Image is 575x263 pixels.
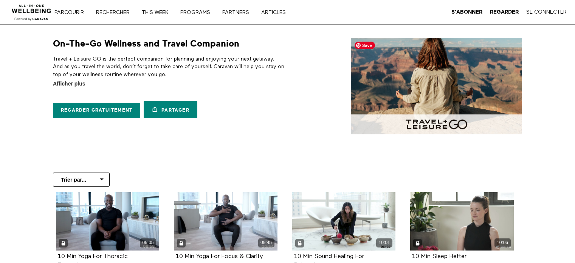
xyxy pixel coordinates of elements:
[176,254,263,260] strong: 10 Min Yoga For Focus & Clarity
[144,101,197,118] a: Partager
[451,9,482,16] a: S'abonner
[139,10,176,15] a: THIS WEEK
[351,38,522,134] img: On-The-Go Wellness and Travel Companion
[220,10,257,15] a: PARTNERS
[93,10,138,15] a: Rechercher
[60,8,301,16] nav: Primaire
[490,9,519,16] a: Regarder
[376,238,392,247] div: 10:01
[490,9,519,15] strong: Regarder
[53,103,140,118] a: Regarder gratuitement
[56,192,160,251] a: 10 Min Yoga For Thoracic Expansion 09:05
[178,10,218,15] a: PROGRAMS
[412,254,467,259] a: 10 Min Sleep Better
[258,238,274,247] div: 09:45
[176,254,263,259] a: 10 Min Yoga For Focus & Clarity
[292,192,396,251] a: 10 Min Sound Healing For Relaxation 10:01
[53,38,239,50] h1: On-The-Go Wellness and Travel Companion
[526,9,567,16] a: Se Connecter
[53,80,85,88] span: Afficher plus
[259,10,294,15] a: ARTICLES
[494,238,511,247] div: 10:06
[174,192,277,251] a: 10 Min Yoga For Focus & Clarity 09:45
[412,254,467,260] strong: 10 Min Sleep Better
[53,55,285,78] p: Travel + Leisure GO is the perfect companion for planning and enjoying your next getaway. And as ...
[52,10,92,15] a: Parcourir
[410,192,514,251] a: 10 Min Sleep Better 10:06
[451,9,482,15] strong: S'abonner
[140,238,156,247] div: 09:05
[355,42,375,49] span: Save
